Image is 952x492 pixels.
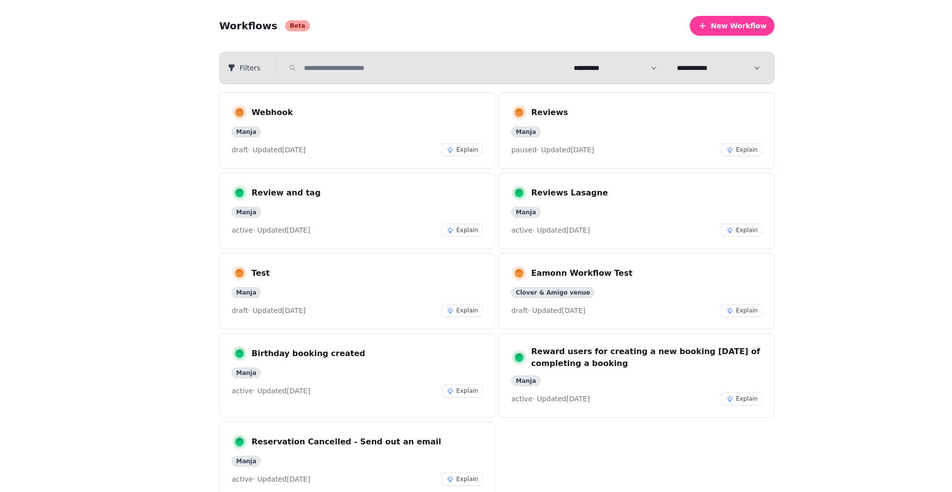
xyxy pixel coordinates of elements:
[232,145,305,155] p: draft · Updated [DATE]
[511,225,590,235] p: active · Updated [DATE]
[499,333,774,418] a: Reward users for creating a new booking [DATE] of completing a bookingManjaactive· Updated[DATE]E...
[232,368,261,378] div: Manja
[251,267,482,279] h3: Test
[511,394,590,404] p: active · Updated [DATE]
[251,107,482,119] h3: Webhook
[232,126,261,137] div: Manja
[511,306,585,315] p: draft · Updated [DATE]
[232,306,305,315] p: draft · Updated [DATE]
[219,92,495,169] a: WebhookManjadraft· Updated[DATE]Explain
[442,224,482,237] button: Explain
[456,226,478,234] span: Explain
[251,348,482,360] h3: Birthday booking created
[442,473,482,486] button: Explain
[736,226,758,234] span: Explain
[499,92,774,169] a: ReviewsManjapaused· Updated[DATE]Explain
[219,19,309,33] span: Workflows
[456,475,478,483] span: Explain
[232,225,310,235] p: active · Updated [DATE]
[442,304,482,317] button: Explain
[721,224,762,237] button: Explain
[736,307,758,314] span: Explain
[219,253,495,329] a: TestManjadraft· Updated[DATE]Explain
[499,253,774,329] a: Eamonn Workflow TestClover & Amigo venuedraft· Updated[DATE]Explain
[531,107,762,119] h3: Reviews
[690,16,774,36] button: New Workflow
[219,333,495,418] a: Birthday booking createdManjaactive· Updated[DATE]Explain
[511,287,595,298] div: Clover & Amigo venue
[232,207,261,218] div: Manja
[232,474,310,484] p: active · Updated [DATE]
[531,187,762,199] h3: Reviews Lasagne
[442,143,482,156] button: Explain
[511,207,540,218] div: Manja
[568,58,663,78] select: Filter workflows by venue
[511,126,540,137] div: Manja
[456,387,478,395] span: Explain
[232,386,310,396] p: active · Updated [DATE]
[721,143,762,156] button: Explain
[300,61,560,75] input: Search workflows by name
[285,20,309,31] div: Beta
[456,307,478,314] span: Explain
[228,63,268,73] span: Filters
[219,173,495,249] a: Review and tagManjaactive· Updated[DATE]Explain
[721,304,762,317] button: Explain
[442,384,482,397] button: Explain
[736,146,758,154] span: Explain
[531,267,762,279] h3: Eamonn Workflow Test
[232,456,261,467] div: Manja
[511,145,594,155] p: paused · Updated [DATE]
[511,375,540,386] div: Manja
[456,146,478,154] span: Explain
[232,287,261,298] div: Manja
[499,173,774,249] a: Reviews LasagneManjaactive· Updated[DATE]Explain
[251,187,482,199] h3: Review and tag
[251,436,482,448] h3: Reservation Cancelled - Send out an email
[736,395,758,403] span: Explain
[531,346,762,369] h3: Reward users for creating a new booking [DATE] of completing a booking
[721,392,762,405] button: Explain
[711,22,767,29] span: New Workflow
[671,58,766,78] select: Filter workflows by status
